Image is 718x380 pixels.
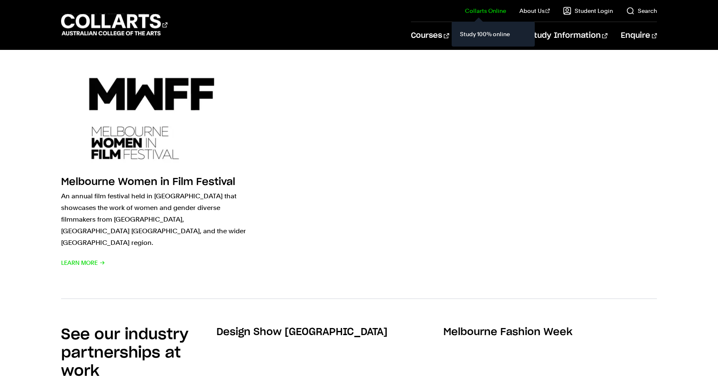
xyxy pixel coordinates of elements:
[411,22,449,49] a: Courses
[61,190,251,249] p: An annual film festival held in [GEOGRAPHIC_DATA] that showcases the work of women and gender div...
[621,22,657,49] a: Enquire
[458,28,528,40] a: Study 100% online
[216,326,430,339] h3: Design Show [GEOGRAPHIC_DATA]
[529,22,607,49] a: Study Information
[563,7,613,15] a: Student Login
[443,326,657,339] h3: Melbourne Fashion Week
[465,7,506,15] a: Collarts Online
[61,13,167,37] div: Go to homepage
[61,67,251,269] a: Melbourne Women in Film Festival An annual film festival held in [GEOGRAPHIC_DATA] that showcases...
[626,7,657,15] a: Search
[61,257,105,269] span: Learn More
[61,177,235,187] h3: Melbourne Women in Film Festival
[519,7,550,15] a: About Us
